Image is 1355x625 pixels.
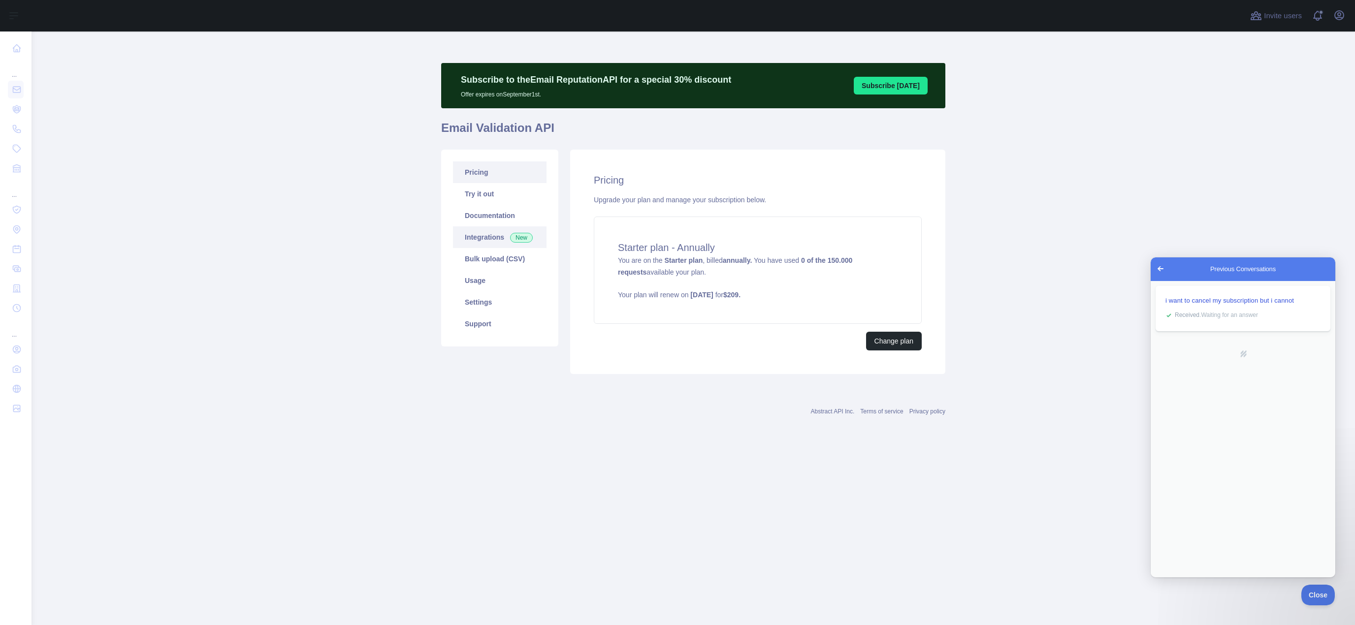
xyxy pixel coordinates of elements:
[24,54,107,61] span: . Waiting for an answer
[15,39,143,47] span: i want to cancel my subscription but i cannot
[8,179,24,199] div: ...
[453,270,547,291] a: Usage
[866,332,922,350] button: Change plan
[8,319,24,339] div: ...
[453,205,547,226] a: Documentation
[60,7,125,17] span: Previous Conversations
[510,233,533,243] span: New
[3,29,182,74] section: Previous Conversations
[664,256,703,264] strong: Starter plan
[453,313,547,335] a: Support
[723,256,752,264] strong: annually.
[618,241,898,254] h4: Starter plan - Annually
[1151,257,1335,577] iframe: Help Scout Beacon - Live Chat, Contact Form, and Knowledge Base
[461,73,731,87] p: Subscribe to the Email Reputation API for a special 30 % discount
[453,226,547,248] a: Integrations New
[5,29,180,74] a: i want to cancel my subscription but i cannotReceived.Waiting for an answer
[618,256,898,300] span: You are on the , billed You have used available your plan.
[8,59,24,79] div: ...
[453,248,547,270] a: Bulk upload (CSV)
[1301,585,1335,605] iframe: Help Scout Beacon - Close
[618,290,898,300] p: Your plan will renew on for
[24,54,49,61] strong: Received
[594,195,922,205] div: Upgrade your plan and manage your subscription below.
[441,120,945,144] h1: Email Validation API
[461,87,731,98] p: Offer expires on September 1st.
[453,291,547,313] a: Settings
[909,408,945,415] a: Privacy policy
[4,5,16,17] span: Go back
[854,77,928,94] button: Subscribe [DATE]
[453,161,547,183] a: Pricing
[594,173,922,187] h2: Pricing
[860,408,903,415] a: Terms of service
[1264,10,1302,22] span: Invite users
[453,183,547,205] a: Try it out
[723,291,741,299] strong: $ 209 .
[811,408,855,415] a: Abstract API Inc.
[89,93,97,100] a: Powered by Help Scout
[1248,8,1304,24] button: Invite users
[690,291,713,299] strong: [DATE]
